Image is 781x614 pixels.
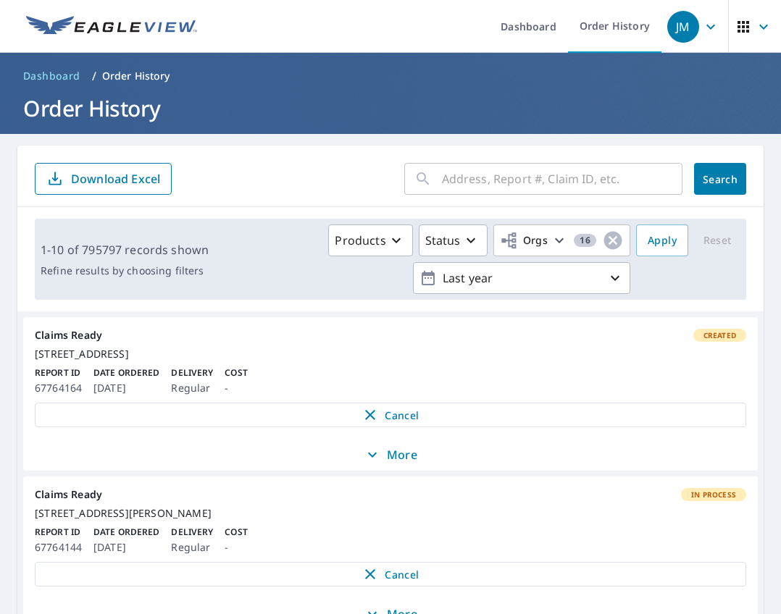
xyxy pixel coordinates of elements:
a: Claims ReadyIn Process[STREET_ADDRESS][PERSON_NAME]Report ID67764144Date Ordered[DATE]DeliveryReg... [23,476,758,598]
p: Order History [102,69,170,83]
li: / [92,67,96,85]
span: Created [695,330,745,340]
button: Cancel [35,403,746,427]
p: Delivery [171,526,213,539]
input: Address, Report #, Claim ID, etc. [442,159,682,199]
button: Last year [413,262,630,294]
span: In Process [682,489,745,500]
button: Apply [636,224,688,256]
p: - [225,379,247,397]
p: More [364,446,417,463]
div: [STREET_ADDRESS][PERSON_NAME] [35,507,746,520]
p: 1-10 of 795797 records shown [41,241,209,258]
button: Status [419,224,488,256]
button: Products [328,224,412,256]
p: Regular [171,379,213,397]
p: Report ID [35,526,82,539]
a: Dashboard [17,64,86,88]
button: Download Excel [35,163,172,195]
span: Apply [648,232,677,250]
nav: breadcrumb [17,64,764,88]
p: [DATE] [93,379,159,397]
p: Date Ordered [93,366,159,379]
p: Products [335,232,385,249]
div: [STREET_ADDRESS] [35,348,746,361]
p: Report ID [35,366,82,379]
p: Date Ordered [93,526,159,539]
div: JM [667,11,699,43]
p: 67764144 [35,539,82,556]
p: Status [425,232,461,249]
img: EV Logo [26,16,197,38]
p: Cost [225,526,247,539]
span: Dashboard [23,69,80,83]
p: Last year [437,266,606,291]
button: Orgs16 [493,224,630,256]
p: [DATE] [93,539,159,556]
p: Delivery [171,366,213,379]
span: Orgs [500,232,548,250]
p: - [225,539,247,556]
p: Refine results by choosing filters [41,264,209,277]
p: Regular [171,539,213,556]
div: Claims Ready [35,488,746,501]
p: Cost [225,366,247,379]
span: Cancel [50,406,731,424]
span: Search [706,172,735,186]
button: Search [694,163,746,195]
button: More [23,439,758,471]
div: Claims Ready [35,329,746,342]
h1: Order History [17,93,764,123]
span: 16 [574,235,596,245]
span: Cancel [50,565,731,583]
button: Cancel [35,562,746,586]
p: Download Excel [71,171,160,187]
a: Claims ReadyCreated[STREET_ADDRESS]Report ID67764164Date Ordered[DATE]DeliveryRegularCost-Cancel [23,317,758,439]
p: 67764164 [35,379,82,397]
